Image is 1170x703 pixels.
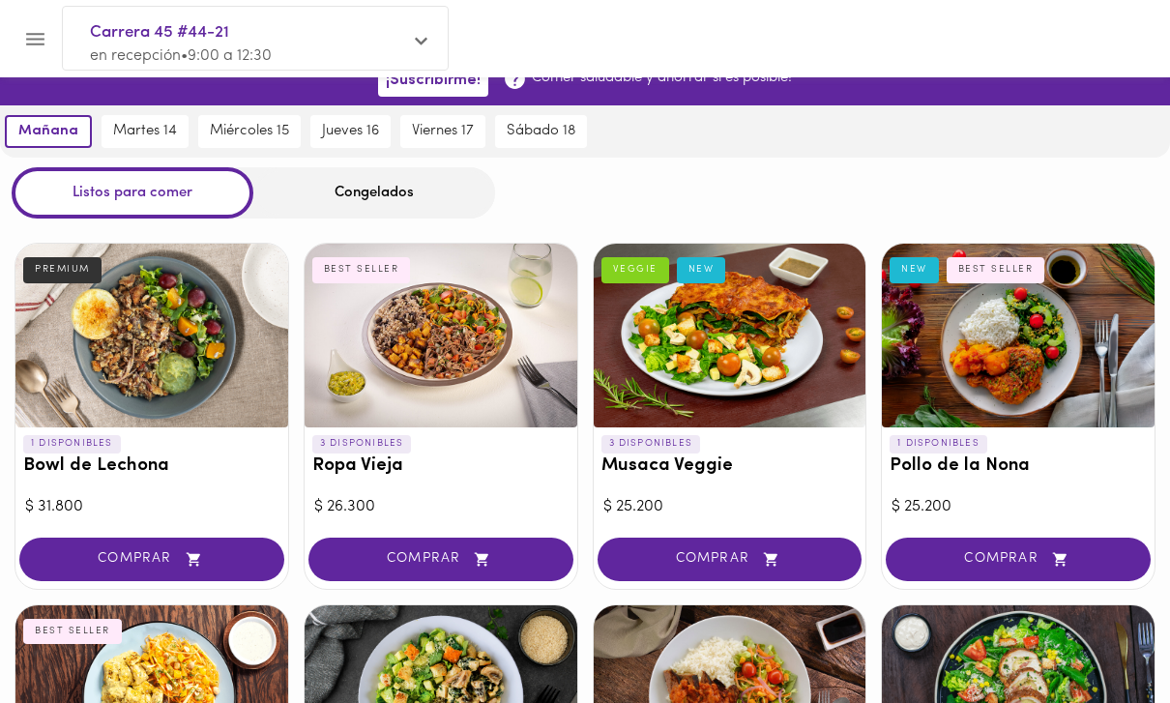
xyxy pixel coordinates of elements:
div: BEST SELLER [23,619,122,644]
div: Pollo de la Nona [882,244,1155,427]
span: ¡Suscribirme! [386,72,481,90]
p: Comer saludable y ahorrar si es posible! [532,68,792,88]
div: NEW [677,257,726,282]
span: viernes 17 [412,123,474,140]
h3: Pollo de la Nona [890,456,1147,477]
span: en recepción • 9:00 a 12:30 [90,48,272,64]
button: COMPRAR [19,538,284,581]
div: $ 26.300 [314,496,568,518]
span: COMPRAR [44,551,260,568]
div: BEST SELLER [312,257,411,282]
div: Listos para comer [12,167,253,219]
span: mañana [18,123,78,140]
span: jueves 16 [322,123,379,140]
button: COMPRAR [886,538,1151,581]
div: VEGGIE [601,257,669,282]
h3: Musaca Veggie [601,456,859,477]
h3: Bowl de Lechona [23,456,280,477]
span: martes 14 [113,123,177,140]
div: Congelados [253,167,495,219]
div: $ 25.200 [892,496,1145,518]
button: COMPRAR [308,538,573,581]
p: 3 DISPONIBLES [312,435,412,453]
h3: Ropa Vieja [312,456,570,477]
div: $ 31.800 [25,496,278,518]
p: 1 DISPONIBLES [890,435,987,453]
button: COMPRAR [598,538,863,581]
span: Carrera 45 #44-21 [90,20,401,45]
button: sábado 18 [495,115,587,148]
span: COMPRAR [622,551,838,568]
div: Bowl de Lechona [15,244,288,427]
button: ¡Suscribirme! [378,66,488,96]
div: Ropa Vieja [305,244,577,427]
iframe: Messagebird Livechat Widget [1058,591,1151,684]
div: $ 25.200 [603,496,857,518]
div: NEW [890,257,939,282]
span: COMPRAR [910,551,1126,568]
span: miércoles 15 [210,123,289,140]
span: sábado 18 [507,123,575,140]
span: COMPRAR [333,551,549,568]
button: mañana [5,115,92,148]
p: 1 DISPONIBLES [23,435,121,453]
div: Musaca Veggie [594,244,866,427]
button: jueves 16 [310,115,391,148]
p: 3 DISPONIBLES [601,435,701,453]
button: miércoles 15 [198,115,301,148]
button: viernes 17 [400,115,485,148]
div: BEST SELLER [947,257,1045,282]
button: Menu [12,15,59,63]
div: PREMIUM [23,257,102,282]
button: martes 14 [102,115,189,148]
